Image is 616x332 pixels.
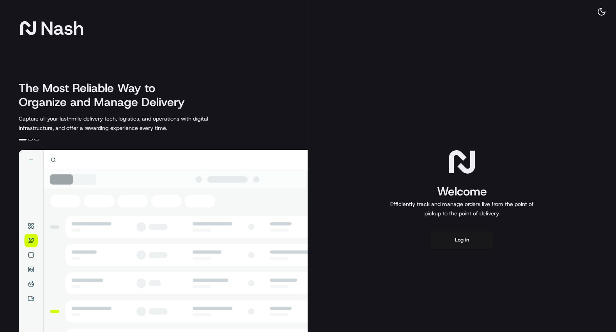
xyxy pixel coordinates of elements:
span: Nash [41,20,84,36]
p: Capture all your last-mile delivery tech, logistics, and operations with digital infrastructure, ... [19,114,243,133]
p: Efficiently track and manage orders live from the point of pickup to the point of delivery. [387,199,537,218]
h1: Welcome [387,184,537,199]
h2: The Most Reliable Way to Organize and Manage Delivery [19,81,193,109]
button: Log in [431,231,493,249]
